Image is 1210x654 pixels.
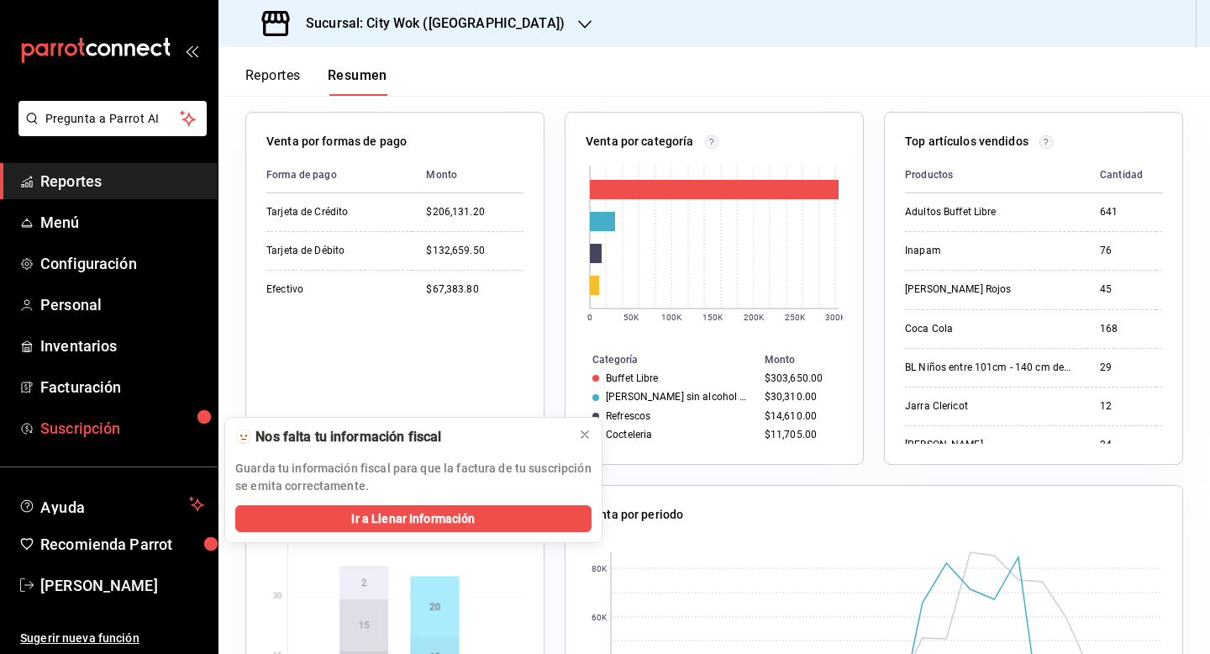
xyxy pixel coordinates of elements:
[1100,438,1143,452] div: 24
[245,67,301,96] button: Reportes
[606,429,652,440] div: Cocteleria
[292,13,565,34] h3: Sucursal: City Wok ([GEOGRAPHIC_DATA])
[40,376,204,398] span: Facturación
[587,313,592,322] text: 0
[351,510,475,528] span: Ir a Llenar Información
[40,574,204,597] span: [PERSON_NAME]
[1100,399,1143,414] div: 12
[40,494,182,514] span: Ayuda
[235,460,592,495] p: Guarda tu información fiscal para que la factura de tu suscripción se emita correctamente.
[905,438,1073,452] div: [PERSON_NAME]
[825,313,846,322] text: 300K
[592,564,608,573] text: 80K
[426,244,523,258] div: $132,659.50
[606,391,751,403] div: [PERSON_NAME] sin alcohol 1.7L
[905,133,1028,150] p: Top artículos vendidos
[266,157,413,193] th: Forma de pago
[661,313,682,322] text: 100K
[765,410,836,422] div: $14,610.00
[586,506,683,524] p: Venta por periodo
[40,211,204,234] span: Menú
[235,505,592,532] button: Ir a Llenar Información
[905,322,1073,336] div: Coca Cola
[905,282,1073,297] div: [PERSON_NAME] Rojos
[606,410,650,422] div: Refrescos
[266,244,399,258] div: Tarjeta de Débito
[245,67,387,96] div: navigation tabs
[185,44,198,57] button: open_drawer_menu
[606,372,659,384] div: Buffet Libre
[905,157,1086,193] th: Productos
[40,335,204,357] span: Inventarios
[235,428,565,446] div: 🫥 Nos falta tu información fiscal
[40,252,204,275] span: Configuración
[45,110,181,128] span: Pregunta a Parrot AI
[426,282,523,297] div: $67,383.80
[785,313,806,322] text: 250K
[765,372,836,384] div: $303,650.00
[266,205,399,219] div: Tarjeta de Crédito
[328,67,387,96] button: Resumen
[623,313,639,322] text: 50K
[702,313,723,322] text: 150K
[586,133,694,150] p: Venta por categoría
[905,205,1073,219] div: Adultos Buffet Libre
[765,429,836,440] div: $11,705.00
[40,533,204,556] span: Recomienda Parrot
[20,630,204,647] span: Sugerir nueva función
[413,157,523,193] th: Monto
[426,205,523,219] div: $206,131.20
[1100,244,1143,258] div: 76
[40,417,204,440] span: Suscripción
[266,282,399,297] div: Efectivo
[12,122,207,140] a: Pregunta a Parrot AI
[1100,322,1143,336] div: 168
[744,313,765,322] text: 200K
[1086,157,1156,193] th: Cantidad
[18,101,207,136] button: Pregunta a Parrot AI
[905,399,1073,414] div: Jarra Clericot
[566,351,758,369] th: Categoría
[40,170,204,193] span: Reportes
[40,293,204,316] span: Personal
[266,133,407,150] p: Venta por formas de pago
[1100,205,1143,219] div: 641
[905,244,1073,258] div: Inapam
[1100,282,1143,297] div: 45
[765,391,836,403] div: $30,310.00
[905,361,1073,375] div: BL Niños entre 101cm - 140 cm de altura
[1100,361,1143,375] div: 29
[758,351,863,369] th: Monto
[592,613,608,622] text: 60K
